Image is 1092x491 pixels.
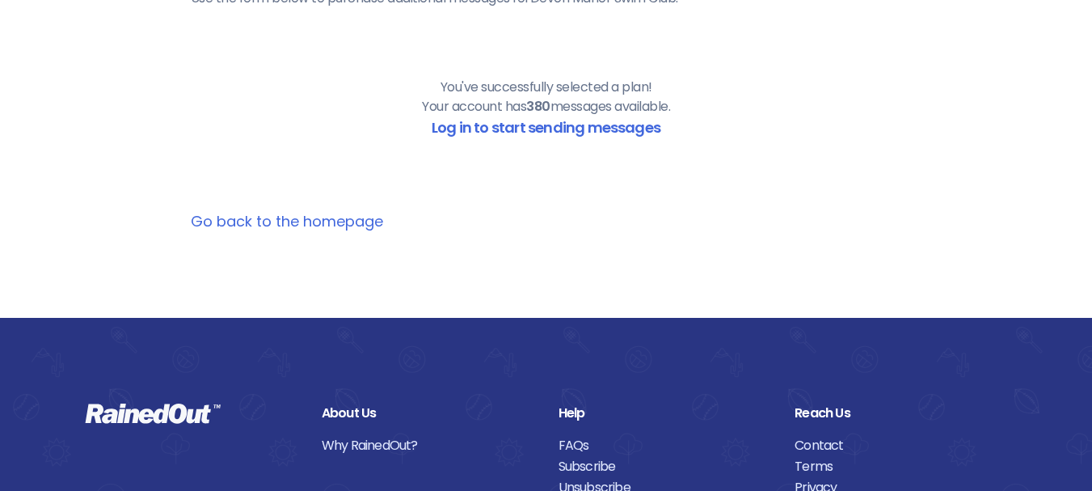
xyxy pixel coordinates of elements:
a: FAQs [559,435,771,456]
a: Log in to start sending messages [432,117,660,138]
a: Why RainedOut? [322,435,534,456]
a: Subscribe [559,456,771,477]
b: 380 [526,97,550,116]
div: About Us [322,403,534,424]
div: Help [559,403,771,424]
a: Go back to the homepage [191,211,383,231]
a: Terms [795,456,1007,477]
p: You've successfully selected a plan! [441,78,652,97]
a: Contact [795,435,1007,456]
p: Your account has messages available. [422,97,670,116]
div: Reach Us [795,403,1007,424]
